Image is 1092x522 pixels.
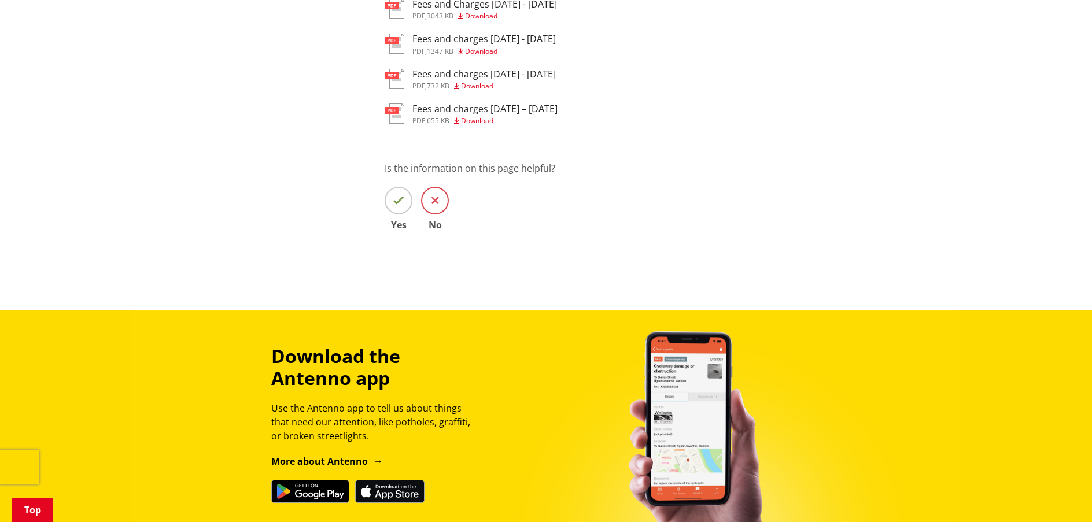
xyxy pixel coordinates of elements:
a: More about Antenno [271,455,383,468]
span: pdf [412,116,425,125]
span: Download [461,116,493,125]
span: pdf [412,11,425,21]
h3: Fees and charges [DATE] – [DATE] [412,103,558,114]
h3: Download the Antenno app [271,345,481,390]
a: Top [12,498,53,522]
span: 1347 KB [427,46,453,56]
a: Fees and charges [DATE] - [DATE] pdf,732 KB Download [385,69,556,90]
a: Fees and charges [DATE] – [DATE] pdf,655 KB Download [385,103,558,124]
span: pdf [412,81,425,91]
span: Download [465,46,497,56]
span: 655 KB [427,116,449,125]
h3: Fees and charges [DATE] - [DATE] [412,34,556,45]
p: Use the Antenno app to tell us about things that need our attention, like potholes, graffiti, or ... [271,401,481,443]
div: , [412,117,558,124]
img: document-pdf.svg [385,103,404,124]
div: , [412,83,556,90]
span: No [421,220,449,229]
span: Download [461,81,493,91]
img: document-pdf.svg [385,69,404,89]
span: pdf [412,46,425,56]
img: Download on the App Store [355,480,425,503]
img: document-pdf.svg [385,34,404,54]
iframe: Messenger Launcher [1039,473,1080,515]
h3: Fees and charges [DATE] - [DATE] [412,69,556,80]
div: , [412,48,556,55]
span: Download [465,11,497,21]
span: Yes [385,220,412,229]
span: 732 KB [427,81,449,91]
span: 3043 KB [427,11,453,21]
img: Get it on Google Play [271,480,349,503]
div: , [412,13,557,20]
a: Fees and charges [DATE] - [DATE] pdf,1347 KB Download [385,34,556,54]
p: Is the information on this page helpful? [385,161,877,175]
